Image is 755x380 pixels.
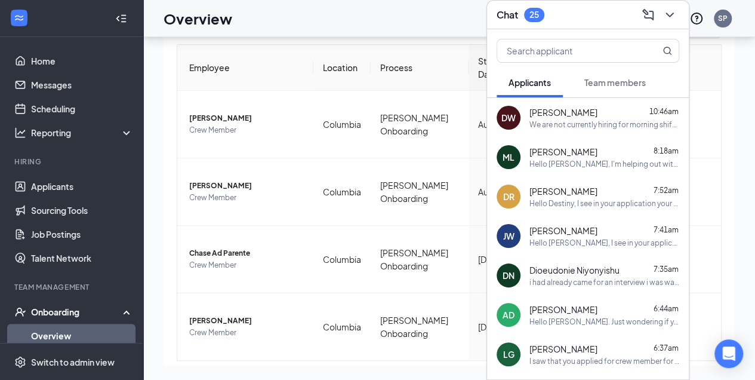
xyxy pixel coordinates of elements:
span: [PERSON_NAME] [529,106,597,118]
div: LG [503,348,514,360]
span: 7:52am [654,186,679,195]
div: AD [503,309,514,321]
span: Start Date [478,54,503,81]
div: Hello Destiny, I see in your application your availability is in the morning. We are currently on... [529,198,679,209]
span: [PERSON_NAME] [529,185,597,197]
div: Hello [PERSON_NAME], I'm helping out with the interviews and saw you were scheduled for [DATE] at... [529,159,679,169]
div: Aug 20 [478,185,512,198]
input: Search applicant [497,39,639,62]
span: [PERSON_NAME] [189,112,304,124]
h3: Chat [497,8,518,22]
td: Columbia [313,91,371,158]
div: DW [501,112,516,124]
div: DR [503,191,514,203]
td: Columbia [313,158,371,226]
div: i had already came for an interview i was waiting on a response [529,277,679,287]
span: 6:44am [654,304,679,313]
td: [PERSON_NAME] Onboarding [371,91,469,158]
div: SP [718,13,728,23]
span: Crew Member [189,124,304,136]
a: Overview [31,324,133,348]
svg: WorkstreamLogo [13,12,25,24]
h1: Overview [164,8,232,29]
svg: Analysis [14,127,26,139]
div: ML [503,151,514,163]
div: 25 [529,10,539,20]
div: We are not currently hiring for morning shifts. Only Mid day and closing shifts available. If you... [529,119,679,130]
span: Crew Member [189,259,304,271]
div: JW [503,230,514,242]
a: Home [31,49,133,73]
span: 7:41am [654,225,679,234]
div: I saw that you applied for crew member for [PERSON_NAME] a while back. Just wondering if you are ... [529,356,679,366]
button: ComposeMessage [639,5,658,24]
a: Job Postings [31,222,133,246]
span: Chase Ad Parente [189,247,304,259]
td: [PERSON_NAME] Onboarding [371,158,469,226]
svg: ComposeMessage [641,8,655,22]
span: Crew Member [189,327,304,339]
th: Employee [177,45,313,91]
span: [PERSON_NAME] [529,146,597,158]
a: Scheduling [31,97,133,121]
div: Hello [PERSON_NAME]. Just wondering if you are still interested and willing to set up an interview? [529,317,679,327]
span: Team members [584,77,646,88]
td: [PERSON_NAME] Onboarding [371,226,469,293]
span: 10:46am [649,107,679,116]
th: Location [313,45,371,91]
div: Switch to admin view [31,356,115,368]
button: ChevronDown [660,5,679,24]
svg: UserCheck [14,306,26,318]
td: Columbia [313,226,371,293]
div: Hello [PERSON_NAME], I see in your application your availability is in the morning. We are curren... [529,238,679,248]
span: [PERSON_NAME] [529,304,597,315]
td: [PERSON_NAME] Onboarding [371,293,469,360]
span: [PERSON_NAME] [189,315,304,327]
a: Talent Network [31,246,133,270]
div: DN [503,269,514,281]
a: Applicants [31,174,133,198]
div: Team Management [14,282,131,292]
a: Messages [31,73,133,97]
span: [PERSON_NAME] [529,343,597,355]
span: Dioeudonie Niyonyishu [529,264,620,276]
a: Sourcing Tools [31,198,133,222]
div: Onboarding [31,306,123,318]
svg: MagnifyingGlass [662,46,672,56]
svg: Settings [14,356,26,368]
span: 7:35am [654,265,679,274]
td: Columbia [313,293,371,360]
div: [DATE] [478,320,512,333]
div: Aug 19 [478,118,512,131]
span: Applicants [509,77,551,88]
svg: QuestionInfo [689,11,704,26]
span: [PERSON_NAME] [189,180,304,192]
div: Hiring [14,157,131,167]
svg: ChevronDown [662,8,677,22]
th: Process [371,45,469,91]
svg: Collapse [115,13,127,24]
span: 8:18am [654,146,679,155]
div: Open Intercom Messenger [714,339,743,368]
div: [DATE] [478,253,512,266]
div: Reporting [31,127,134,139]
span: 6:37am [654,344,679,353]
span: Crew Member [189,192,304,204]
span: [PERSON_NAME] [529,225,597,237]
